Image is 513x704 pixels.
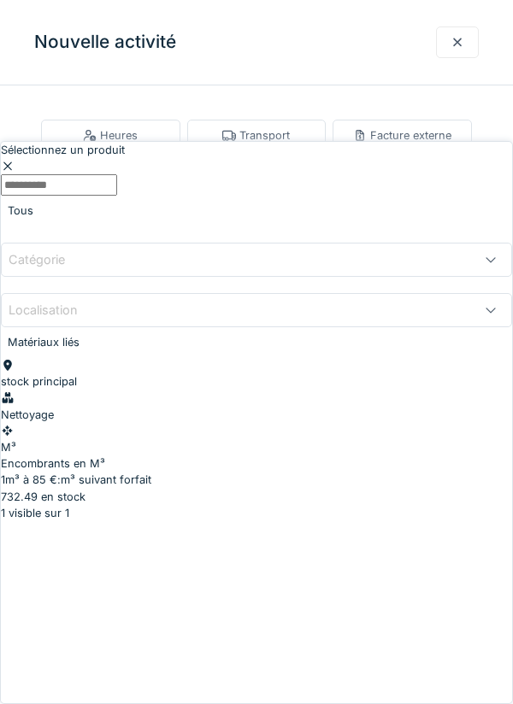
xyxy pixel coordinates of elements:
div: Nettoyage [1,407,512,423]
div: Heures [83,127,138,144]
div: Transport [222,127,290,144]
span: 732.49 en stock [1,490,85,503]
div: 1m³ à 85 €:m³ suivant forfait [1,472,512,488]
div: stock principal [1,373,512,390]
div: Matériaux liés [1,327,512,357]
div: 1 visible sur 1 [1,505,512,521]
div: M³ [1,439,512,455]
div: Sélectionnez un produit [1,142,512,174]
div: Tous [1,196,512,226]
h3: Nouvelle activité [34,32,176,53]
div: Catégorie [9,250,89,269]
div: Facture externe [353,127,451,144]
div: Encombrants en M³ [1,455,512,472]
div: Localisation [9,301,102,320]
